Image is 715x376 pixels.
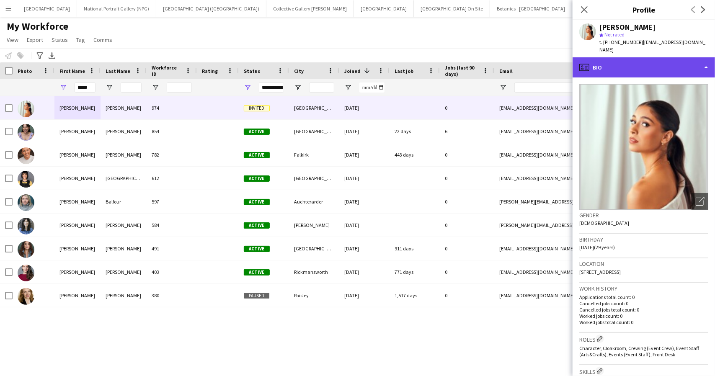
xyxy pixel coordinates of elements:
div: [GEOGRAPHIC_DATA] [101,167,147,190]
button: Open Filter Menu [106,84,113,91]
input: First Name Filter Input [75,82,96,93]
span: Active [244,199,270,205]
span: [DEMOGRAPHIC_DATA] [579,220,629,226]
div: 6 [440,120,494,143]
button: [GEOGRAPHIC_DATA] [17,0,77,17]
span: | [EMAIL_ADDRESS][DOMAIN_NAME] [599,39,705,53]
button: Open Filter Menu [344,84,352,91]
a: Status [48,34,71,45]
app-action-btn: Advanced filters [35,51,45,61]
span: Not rated [604,31,625,38]
div: 0 [440,237,494,260]
span: Rating [202,68,218,74]
span: Paused [244,293,270,299]
span: Joined [344,68,361,74]
span: Active [244,222,270,229]
div: [PERSON_NAME] [54,284,101,307]
h3: Location [579,260,708,268]
img: Sarah Mcgerty [18,265,34,281]
span: View [7,36,18,44]
div: [PERSON_NAME] [54,96,101,119]
button: Open Filter Menu [59,84,67,91]
div: 1,517 days [390,284,440,307]
div: 782 [147,143,197,166]
div: Paisley [289,284,339,307]
span: [STREET_ADDRESS] [579,269,621,275]
div: [PERSON_NAME] [101,237,147,260]
div: [PERSON_NAME][EMAIL_ADDRESS][PERSON_NAME][DOMAIN_NAME] [494,214,662,237]
span: Invited [244,105,270,111]
input: Email Filter Input [514,82,657,93]
div: 443 days [390,143,440,166]
button: National Portrait Gallery (NPG) [77,0,156,17]
div: 0 [440,143,494,166]
div: [GEOGRAPHIC_DATA] [289,120,339,143]
div: [DATE] [339,120,390,143]
div: 0 [440,260,494,283]
div: Rickmansworth [289,260,339,283]
a: Tag [73,34,88,45]
div: 854 [147,120,197,143]
div: [EMAIL_ADDRESS][DOMAIN_NAME] [494,284,662,307]
img: Crew avatar or photo [579,84,708,210]
div: [PERSON_NAME] [101,143,147,166]
app-action-btn: Export XLSX [47,51,57,61]
div: [PERSON_NAME] [54,237,101,260]
div: 380 [147,284,197,307]
span: My Workforce [7,20,68,33]
div: [DATE] [339,260,390,283]
div: [DATE] [339,237,390,260]
h3: Gender [579,211,708,219]
h3: Birthday [579,236,708,243]
img: Sarah Sinizer-Hopkins [18,124,34,141]
div: 0 [440,167,494,190]
h3: Profile [573,4,715,15]
div: [DATE] [339,167,390,190]
span: Active [244,175,270,182]
button: Open Filter Menu [244,84,251,91]
div: [PERSON_NAME] [101,96,147,119]
span: Last Name [106,68,130,74]
img: Sarah Simeoni [18,100,34,117]
div: Open photos pop-in [692,193,708,210]
button: Open Filter Menu [499,84,507,91]
div: [PERSON_NAME] [54,167,101,190]
button: Collective Gallery [PERSON_NAME] [266,0,354,17]
div: [DATE] [339,96,390,119]
img: Sarah Seville [18,171,34,188]
div: [PERSON_NAME] [101,260,147,283]
span: Status [244,68,260,74]
div: 911 days [390,237,440,260]
span: Export [27,36,43,44]
div: Bio [573,57,715,77]
div: [EMAIL_ADDRESS][DOMAIN_NAME] [494,120,662,143]
div: [GEOGRAPHIC_DATA] [289,167,339,190]
div: [EMAIL_ADDRESS][DOMAIN_NAME] [494,237,662,260]
div: [PERSON_NAME] [101,284,147,307]
div: [EMAIL_ADDRESS][DOMAIN_NAME] [494,167,662,190]
img: Sarah-Marie Maxwell [18,147,34,164]
span: Last job [395,68,413,74]
div: [PERSON_NAME][EMAIL_ADDRESS][DOMAIN_NAME] [494,190,662,213]
a: View [3,34,22,45]
button: Open Filter Menu [294,84,302,91]
span: Email [499,68,513,74]
div: [EMAIL_ADDRESS][DOMAIN_NAME] [494,96,662,119]
div: [PERSON_NAME] [54,260,101,283]
div: [GEOGRAPHIC_DATA] [289,96,339,119]
div: Auchterarder [289,190,339,213]
span: Status [52,36,68,44]
button: Botanics - [GEOGRAPHIC_DATA] [490,0,572,17]
div: Balfour [101,190,147,213]
div: 771 days [390,260,440,283]
h3: Work history [579,285,708,292]
div: 403 [147,260,197,283]
div: [PERSON_NAME] [54,214,101,237]
button: [GEOGRAPHIC_DATA] (HES) [572,0,645,17]
p: Cancelled jobs count: 0 [579,300,708,306]
input: Last Name Filter Input [121,82,142,93]
p: Worked jobs count: 0 [579,313,708,319]
div: [EMAIL_ADDRESS][DOMAIN_NAME] [494,260,662,283]
span: Character, Cloakroom, Crewing (Event Crew), Event Staff (Arts&Crafts), Events (Event Staff), Fron... [579,345,699,358]
p: Cancelled jobs total count: 0 [579,306,708,313]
